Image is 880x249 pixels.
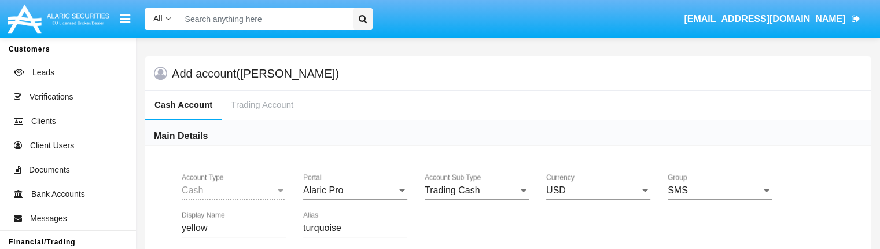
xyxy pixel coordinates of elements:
[153,14,163,23] span: All
[31,115,56,127] span: Clients
[182,185,203,195] span: Cash
[684,14,845,24] span: [EMAIL_ADDRESS][DOMAIN_NAME]
[425,185,480,195] span: Trading Cash
[30,91,73,103] span: Verifications
[6,2,111,36] img: Logo image
[145,13,179,25] a: All
[30,213,67,225] span: Messages
[154,130,208,142] h6: Main Details
[546,185,566,195] span: USD
[29,164,70,176] span: Documents
[679,3,866,35] a: [EMAIL_ADDRESS][DOMAIN_NAME]
[32,67,54,79] span: Leads
[30,140,74,152] span: Client Users
[172,69,339,78] h5: Add account ([PERSON_NAME])
[668,185,688,195] span: SMS
[303,185,343,195] span: Alaric Pro
[179,8,349,30] input: Search
[31,188,85,200] span: Bank Accounts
